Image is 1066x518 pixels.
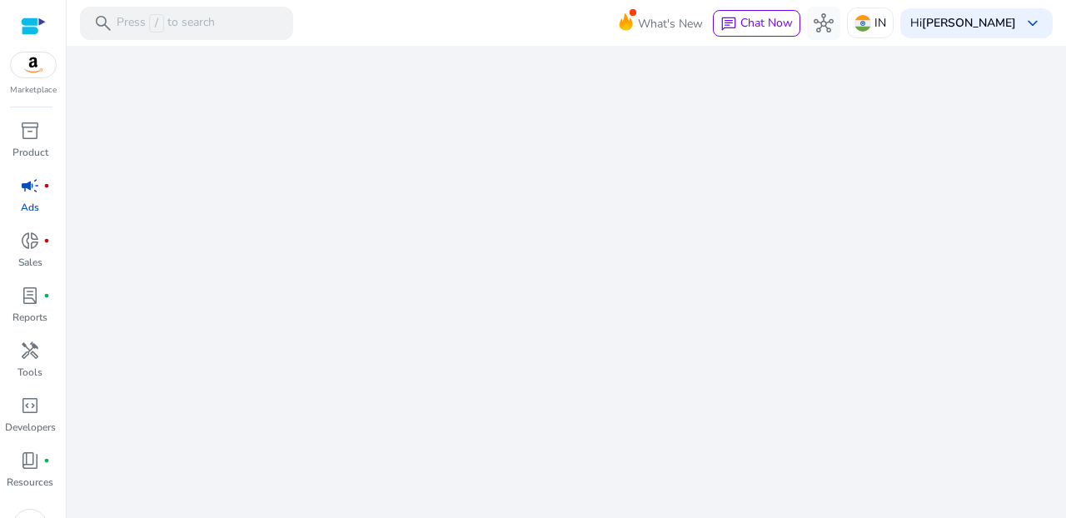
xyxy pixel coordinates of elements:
[740,15,793,31] span: Chat Now
[11,52,56,77] img: amazon.svg
[43,292,50,299] span: fiber_manual_record
[43,237,50,244] span: fiber_manual_record
[20,121,40,141] span: inventory_2
[910,17,1016,29] p: Hi
[21,200,39,215] p: Ads
[20,286,40,306] span: lab_profile
[17,365,42,380] p: Tools
[1023,13,1043,33] span: keyboard_arrow_down
[93,13,113,33] span: search
[149,14,164,32] span: /
[713,10,800,37] button: chatChat Now
[814,13,834,33] span: hub
[854,15,871,32] img: in.svg
[20,341,40,361] span: handyman
[12,310,47,325] p: Reports
[43,457,50,464] span: fiber_manual_record
[12,145,48,160] p: Product
[874,8,886,37] p: IN
[922,15,1016,31] b: [PERSON_NAME]
[10,84,57,97] p: Marketplace
[638,9,703,38] span: What's New
[20,451,40,471] span: book_4
[20,396,40,416] span: code_blocks
[20,231,40,251] span: donut_small
[20,176,40,196] span: campaign
[43,182,50,189] span: fiber_manual_record
[18,255,42,270] p: Sales
[5,420,56,435] p: Developers
[7,475,53,490] p: Resources
[720,16,737,32] span: chat
[117,14,215,32] p: Press to search
[807,7,840,40] button: hub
